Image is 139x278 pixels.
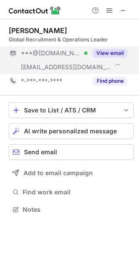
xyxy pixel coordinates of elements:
button: save-profile-one-click [9,102,134,118]
button: Find work email [9,186,134,198]
span: ***@[DOMAIN_NAME] [21,49,81,57]
span: Send email [24,149,57,156]
span: Find work email [23,188,130,196]
span: Notes [23,206,130,214]
div: Save to List / ATS / CRM [24,107,119,114]
button: Send email [9,144,134,160]
div: Global Recruitment & Operations Leader [9,36,134,44]
button: AI write personalized message [9,123,134,139]
div: [PERSON_NAME] [9,26,67,35]
span: Add to email campaign [24,170,93,176]
button: Reveal Button [93,77,127,85]
button: Reveal Button [93,49,127,58]
button: Notes [9,203,134,216]
span: AI write personalized message [24,128,117,135]
button: Add to email campaign [9,165,134,181]
span: [EMAIL_ADDRESS][DOMAIN_NAME] [21,63,112,71]
img: ContactOut v5.3.10 [9,5,61,16]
